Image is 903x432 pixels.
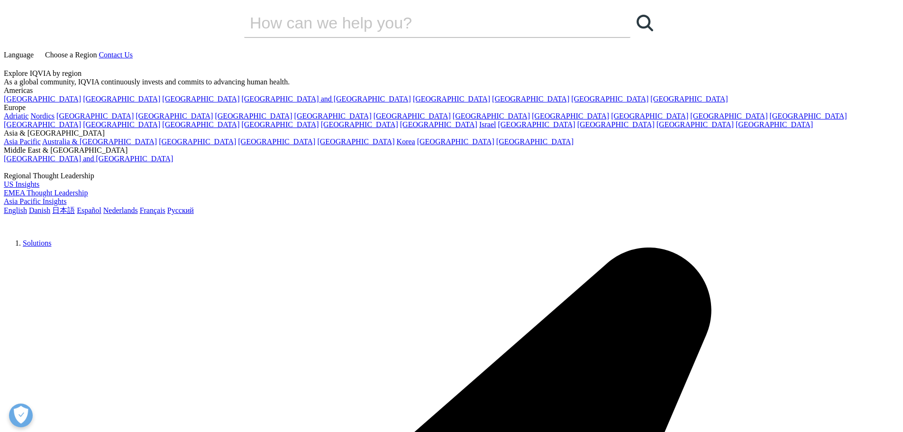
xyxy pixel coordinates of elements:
[238,138,315,146] a: [GEOGRAPHIC_DATA]
[4,216,80,230] img: IQVIA Healthcare Information Technology and Pharma Clinical Research Company
[4,86,899,95] div: Americas
[374,112,451,120] a: [GEOGRAPHIC_DATA]
[159,138,236,146] a: [GEOGRAPHIC_DATA]
[136,112,213,120] a: [GEOGRAPHIC_DATA]
[492,95,569,103] a: [GEOGRAPHIC_DATA]
[294,112,372,120] a: [GEOGRAPHIC_DATA]
[4,138,41,146] a: Asia Pacific
[417,138,494,146] a: [GEOGRAPHIC_DATA]
[29,206,50,214] a: Danish
[162,95,239,103] a: [GEOGRAPHIC_DATA]
[4,129,899,138] div: Asia & [GEOGRAPHIC_DATA]
[4,197,66,205] a: Asia Pacific Insights
[4,172,899,180] div: Regional Thought Leadership
[23,239,51,247] a: Solutions
[4,51,34,59] span: Language
[577,120,655,129] a: [GEOGRAPHIC_DATA]
[162,120,239,129] a: [GEOGRAPHIC_DATA]
[4,206,27,214] a: English
[42,138,157,146] a: Australia & [GEOGRAPHIC_DATA]
[4,78,899,86] div: As a global community, IQVIA continuously invests and commits to advancing human health.
[769,112,847,120] a: [GEOGRAPHIC_DATA]
[496,138,574,146] a: [GEOGRAPHIC_DATA]
[4,146,899,155] div: Middle East & [GEOGRAPHIC_DATA]
[241,95,410,103] a: [GEOGRAPHIC_DATA] and [GEOGRAPHIC_DATA]
[321,120,398,129] a: [GEOGRAPHIC_DATA]
[4,69,899,78] div: Explore IQVIA by region
[637,15,653,31] svg: Search
[453,112,530,120] a: [GEOGRAPHIC_DATA]
[630,9,659,37] a: Search
[167,206,194,214] a: Русский
[4,155,173,163] a: [GEOGRAPHIC_DATA] and [GEOGRAPHIC_DATA]
[413,95,490,103] a: [GEOGRAPHIC_DATA]
[52,206,75,214] a: 日本語
[611,112,688,120] a: [GEOGRAPHIC_DATA]
[4,95,81,103] a: [GEOGRAPHIC_DATA]
[736,120,813,129] a: [GEOGRAPHIC_DATA]
[571,95,648,103] a: [GEOGRAPHIC_DATA]
[690,112,767,120] a: [GEOGRAPHIC_DATA]
[4,120,81,129] a: [GEOGRAPHIC_DATA]
[140,206,165,214] a: Français
[241,120,319,129] a: [GEOGRAPHIC_DATA]
[83,120,160,129] a: [GEOGRAPHIC_DATA]
[9,404,33,427] button: Open Preferences
[400,120,477,129] a: [GEOGRAPHIC_DATA]
[4,112,28,120] a: Adriatic
[83,95,160,103] a: [GEOGRAPHIC_DATA]
[244,9,603,37] input: Search
[77,206,101,214] a: Español
[45,51,97,59] span: Choose a Region
[657,120,734,129] a: [GEOGRAPHIC_DATA]
[317,138,394,146] a: [GEOGRAPHIC_DATA]
[4,180,39,188] a: US Insights
[532,112,609,120] a: [GEOGRAPHIC_DATA]
[103,206,138,214] a: Nederlands
[99,51,133,59] a: Contact Us
[498,120,575,129] a: [GEOGRAPHIC_DATA]
[650,95,728,103] a: [GEOGRAPHIC_DATA]
[215,112,292,120] a: [GEOGRAPHIC_DATA]
[30,112,55,120] a: Nordics
[479,120,496,129] a: Israel
[4,189,88,197] a: EMEA Thought Leadership
[4,103,899,112] div: Europe
[56,112,134,120] a: [GEOGRAPHIC_DATA]
[397,138,415,146] a: Korea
